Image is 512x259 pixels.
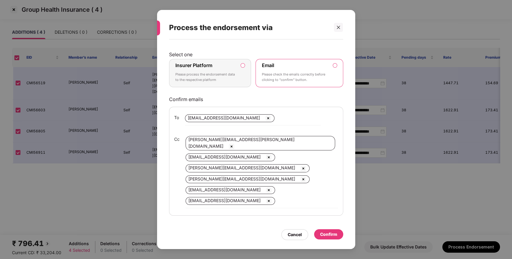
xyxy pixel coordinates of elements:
span: Cc [174,136,180,143]
span: [PERSON_NAME][EMAIL_ADDRESS][PERSON_NAME][DOMAIN_NAME] [188,137,295,149]
img: svg+xml;base64,PHN2ZyBpZD0iQ3Jvc3MtMzJ4MzIiIHhtbG5zPSJodHRwOi8vd3d3LnczLm9yZy8yMDAwL3N2ZyIgd2lkdG... [300,165,307,172]
span: close [336,25,341,29]
span: [EMAIL_ADDRESS][DOMAIN_NAME] [188,154,261,159]
p: Select one [169,51,343,57]
img: svg+xml;base64,PHN2ZyBpZD0iQ3Jvc3MtMzJ4MzIiIHhtbG5zPSJodHRwOi8vd3d3LnczLm9yZy8yMDAwL3N2ZyIgd2lkdG... [300,176,307,183]
input: EmailPlease check the emails correctly before clicking to “confirm” button. [333,63,337,67]
input: Insurer PlatformPlease process the endorsement data to the respective platform [241,63,245,67]
img: svg+xml;base64,PHN2ZyBpZD0iQ3Jvc3MtMzJ4MzIiIHhtbG5zPSJodHRwOi8vd3d3LnczLm9yZy8yMDAwL3N2ZyIgd2lkdG... [265,154,272,161]
span: [EMAIL_ADDRESS][DOMAIN_NAME] [188,115,260,120]
div: Cancel [288,231,302,238]
span: To [174,114,179,121]
div: Confirm [320,231,337,238]
span: [PERSON_NAME][EMAIL_ADDRESS][DOMAIN_NAME] [188,165,295,170]
label: Email [262,62,274,68]
label: Insurer Platform [175,62,212,68]
img: svg+xml;base64,PHN2ZyBpZD0iQ3Jvc3MtMzJ4MzIiIHhtbG5zPSJodHRwOi8vd3d3LnczLm9yZy8yMDAwL3N2ZyIgd2lkdG... [265,197,272,205]
p: Please process the endorsement data to the respective platform [175,72,237,82]
p: Please check the emails correctly before clicking to “confirm” button. [262,72,328,82]
img: svg+xml;base64,PHN2ZyBpZD0iQ3Jvc3MtMzJ4MzIiIHhtbG5zPSJodHRwOi8vd3d3LnczLm9yZy8yMDAwL3N2ZyIgd2lkdG... [265,115,272,122]
div: Process the endorsement via [169,16,329,39]
span: [PERSON_NAME][EMAIL_ADDRESS][DOMAIN_NAME] [188,176,295,181]
span: [EMAIL_ADDRESS][DOMAIN_NAME] [188,187,261,192]
p: Confirm emails [169,96,343,102]
img: svg+xml;base64,PHN2ZyBpZD0iQ3Jvc3MtMzJ4MzIiIHhtbG5zPSJodHRwOi8vd3d3LnczLm9yZy8yMDAwL3N2ZyIgd2lkdG... [265,187,272,194]
img: svg+xml;base64,PHN2ZyBpZD0iQ3Jvc3MtMzJ4MzIiIHhtbG5zPSJodHRwOi8vd3d3LnczLm9yZy8yMDAwL3N2ZyIgd2lkdG... [228,143,235,150]
span: [EMAIL_ADDRESS][DOMAIN_NAME] [188,198,261,203]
